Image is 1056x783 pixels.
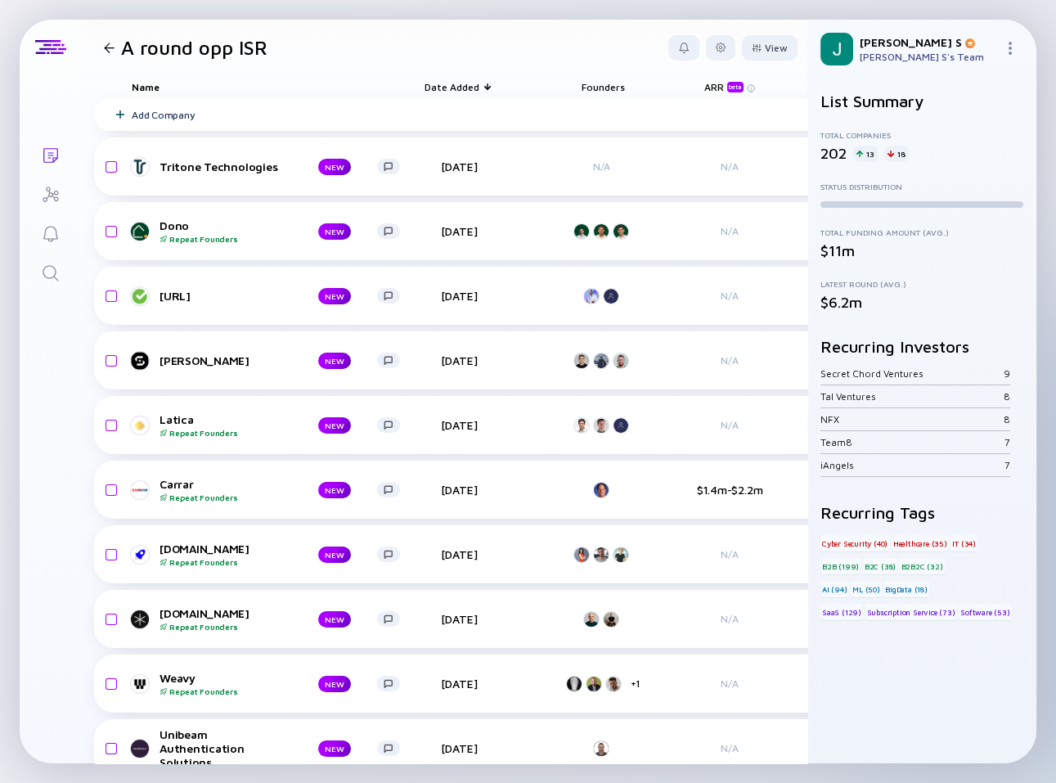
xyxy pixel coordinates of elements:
[820,294,1023,311] div: $6.2m
[892,535,949,551] div: Healthcare (35)
[676,548,783,560] div: N/A
[820,390,1004,403] div: Tal Ventures
[676,742,783,754] div: N/A
[20,134,81,173] a: Lists
[900,558,945,574] div: B2B2C (32)
[820,242,1023,259] div: $11m
[160,477,292,502] div: Carrar
[160,493,292,502] div: Repeat Founders
[676,677,783,690] div: N/A
[132,727,413,769] a: Unibeam Authentication SolutionsNEW
[20,173,81,213] a: Investor Map
[160,727,292,769] div: Unibeam Authentication Solutions
[820,367,1004,380] div: Secret Chord Ventures
[413,289,505,303] div: [DATE]
[820,459,1004,471] div: iAngels
[950,535,977,551] div: IT (34)
[820,503,1023,522] h2: Recurring Tags
[676,613,783,625] div: N/A
[160,557,292,567] div: Repeat Founders
[676,483,783,497] div: $1.4m-$2.2m
[676,160,783,173] div: N/A
[20,252,81,291] a: Search
[413,353,505,367] div: [DATE]
[121,36,267,59] h1: A round opp ISR
[676,225,783,237] div: N/A
[860,35,997,49] div: [PERSON_NAME] S
[1004,436,1010,448] div: 7
[851,581,882,597] div: ML (50)
[160,428,292,438] div: Repeat Founders
[820,558,861,574] div: B2B (199)
[20,213,81,252] a: Reminders
[860,51,997,63] div: [PERSON_NAME] S's Team
[413,418,505,432] div: [DATE]
[413,547,505,561] div: [DATE]
[132,671,413,696] a: WeavyRepeat FoundersNEW
[119,75,413,98] div: Name
[160,289,292,303] div: [URL]
[132,542,413,567] a: [DOMAIN_NAME]Repeat FoundersNEW
[413,483,505,497] div: [DATE]
[132,606,413,632] a: [DOMAIN_NAME]Repeat FoundersNEW
[820,581,849,597] div: AI (94)
[883,581,929,597] div: BigData (18)
[160,542,292,567] div: [DOMAIN_NAME]
[1004,367,1010,380] div: 9
[132,157,413,177] a: Tritone TechnologiesNEW
[160,412,292,438] div: Latica
[820,130,1023,140] div: Total Companies
[820,413,1004,425] div: NFX
[704,81,747,92] div: ARR
[676,419,783,431] div: N/A
[820,33,853,65] img: Jon Profile Picture
[413,677,505,691] div: [DATE]
[132,218,413,244] a: DonoRepeat FoundersNEW
[160,686,292,696] div: Repeat Founders
[820,604,863,620] div: SaaS (129)
[132,412,413,438] a: LaticaRepeat FoundersNEW
[413,741,505,755] div: [DATE]
[1004,390,1010,403] div: 8
[132,109,195,121] div: Add Company
[820,182,1023,191] div: Status Distribution
[820,227,1023,237] div: Total Funding Amount (Avg.)
[160,671,292,696] div: Weavy
[865,604,957,620] div: Subscription Service (73)
[820,279,1023,289] div: Latest Round (Avg.)
[1004,413,1010,425] div: 8
[742,35,798,61] button: View
[820,145,847,162] div: 202
[820,92,1023,110] h2: List Summary
[884,146,909,162] div: 18
[160,353,292,367] div: [PERSON_NAME]
[593,160,610,173] div: N/A
[676,290,783,302] div: N/A
[160,234,292,244] div: Repeat Founders
[1004,42,1017,55] img: Menu
[413,224,505,238] div: [DATE]
[132,351,413,371] a: [PERSON_NAME]NEW
[132,286,413,306] a: [URL]NEW
[413,160,505,173] div: [DATE]
[160,622,292,632] div: Repeat Founders
[554,75,652,98] div: Founders
[160,218,292,244] div: Dono
[413,75,505,98] div: Date Added
[160,160,292,173] div: Tritone Technologies
[820,535,889,551] div: Cyber Security (40)
[413,612,505,626] div: [DATE]
[1004,459,1010,471] div: 7
[863,558,897,574] div: B2C (38)
[820,337,1023,356] h2: Recurring Investors
[820,436,1004,448] div: Team8
[676,354,783,367] div: N/A
[160,606,292,632] div: [DOMAIN_NAME]
[959,604,1011,620] div: Software (53)
[727,82,744,92] div: beta
[631,677,640,690] div: + 1
[132,477,413,502] a: CarrarRepeat FoundersNEW
[853,146,878,162] div: 13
